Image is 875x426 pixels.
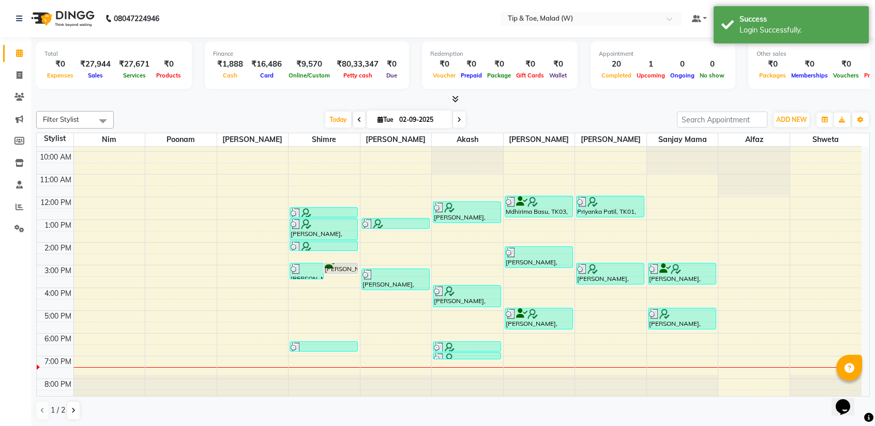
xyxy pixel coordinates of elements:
[677,112,767,128] input: Search Appointment
[740,25,861,36] div: Login Successfully.
[42,356,73,367] div: 7:00 PM
[577,196,644,217] div: Priyanka Patil, TK01, 12:00 PM-01:00 PM, Essential manicure with scrub
[790,133,862,146] span: Shweta
[575,133,646,146] span: [PERSON_NAME]
[333,58,383,70] div: ₹80,33,347
[258,72,276,79] span: Card
[42,379,73,390] div: 8:00 PM
[360,133,432,146] span: [PERSON_NAME]
[485,58,514,70] div: ₹0
[290,241,357,250] div: Priyanka Patil, TK01, 02:00 PM-02:30 PM, Permanent Gel Polish Removal
[757,58,789,70] div: ₹0
[290,342,357,351] div: Pallavi, TK14, 06:30 PM-07:00 PM, Glitter Gel Polish
[325,112,351,128] span: Today
[76,58,115,70] div: ₹27,944
[505,196,572,217] div: Mdhirima Basu, TK03, 12:00 PM-01:00 PM, Detox Pedicure
[648,308,716,329] div: [PERSON_NAME], TK09, 05:00 PM-06:00 PM, Essential pedicure with scrub
[290,218,357,240] div: [PERSON_NAME], TK01, 01:00 PM-02:00 PM, Essential pedicure with scrub
[38,152,73,163] div: 10:00 AM
[43,115,79,123] span: Filter Stylist
[505,247,572,267] div: [PERSON_NAME], TK07, 02:15 PM-03:15 PM, O.P.I. Finger Facial Pedicure
[514,58,547,70] div: ₹0
[42,243,73,254] div: 2:00 PM
[433,342,501,351] div: [PERSON_NAME], TK16, 06:30 PM-07:00 PM, Permanent Gel Polish Removal
[831,58,862,70] div: ₹0
[433,202,501,223] div: [PERSON_NAME], TK01, 12:15 PM-01:15 PM, Essential pedicure with scrub
[286,58,333,70] div: ₹9,570
[718,133,790,146] span: Alfaz
[44,50,184,58] div: Total
[458,72,485,79] span: Prepaid
[44,72,76,79] span: Expenses
[38,197,73,208] div: 12:00 PM
[697,72,727,79] span: No show
[44,58,76,70] div: ₹0
[42,311,73,322] div: 5:00 PM
[504,133,575,146] span: [PERSON_NAME]
[290,263,323,279] div: [PERSON_NAME], TK10, 03:00 PM-03:45 PM, Permanent Gel Polish French
[757,72,789,79] span: Packages
[289,133,360,146] span: Shimre
[290,208,357,217] div: [PERSON_NAME], TK02, 12:30 PM-01:00 PM, T&T Permanent Gel Polish
[51,405,65,416] span: 1 / 2
[599,58,634,70] div: 20
[789,72,831,79] span: Memberships
[831,72,862,79] span: Vouchers
[42,288,73,299] div: 4:00 PM
[85,72,105,79] span: Sales
[485,72,514,79] span: Package
[154,72,184,79] span: Products
[547,58,569,70] div: ₹0
[247,58,286,70] div: ₹16,486
[697,58,727,70] div: 0
[115,58,154,70] div: ₹27,671
[154,58,184,70] div: ₹0
[776,116,807,123] span: ADD NEW
[432,133,503,146] span: Akash
[430,72,458,79] span: Voucher
[433,286,501,307] div: [PERSON_NAME], TK12, 04:00 PM-05:00 PM, Essential pedicure with scrub
[120,72,148,79] span: Services
[547,72,569,79] span: Wallet
[220,72,240,79] span: Cash
[668,58,697,70] div: 0
[668,72,697,79] span: Ongoing
[789,58,831,70] div: ₹0
[213,50,401,58] div: Finance
[505,308,572,329] div: [PERSON_NAME], TK09, 05:00 PM-06:00 PM, Essential pedicure with scrub
[38,175,73,185] div: 11:00 AM
[341,72,375,79] span: Petty cash
[42,220,73,231] div: 1:00 PM
[634,72,668,79] span: Upcoming
[375,116,396,123] span: Tue
[286,72,333,79] span: Online/Custom
[430,50,569,58] div: Redemption
[648,263,716,284] div: [PERSON_NAME], TK05, 03:00 PM-04:00 PM, Essential pedicure with scrub
[324,263,357,273] div: [PERSON_NAME], TK08, 03:00 PM-03:30 PM, Permanent Gel Polish
[42,265,73,276] div: 3:00 PM
[774,113,809,127] button: ADD NEW
[433,353,501,359] div: Priyanka, TK16, 07:00 PM-07:15 PM, Cut & File
[647,133,718,146] span: Sanjay mama
[458,58,485,70] div: ₹0
[832,385,865,416] iframe: chat widget
[514,72,547,79] span: Gift Cards
[145,133,217,146] span: poonam
[430,58,458,70] div: ₹0
[383,58,401,70] div: ₹0
[37,133,73,144] div: Stylist
[599,50,727,58] div: Appointment
[396,112,448,128] input: 2025-09-02
[384,72,400,79] span: Due
[362,218,429,228] div: [PERSON_NAME], TK02, 01:00 PM-01:30 PM, T&T Permanent Gel Polish
[26,4,97,33] img: logo
[74,133,145,146] span: Nim
[740,14,861,25] div: Success
[213,58,247,70] div: ₹1,888
[634,58,668,70] div: 1
[42,334,73,344] div: 6:00 PM
[114,4,159,33] b: 08047224946
[217,133,289,146] span: [PERSON_NAME]
[599,72,634,79] span: Completed
[577,263,644,284] div: [PERSON_NAME], TK05, 03:00 PM-04:00 PM, Essential manicure with scrub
